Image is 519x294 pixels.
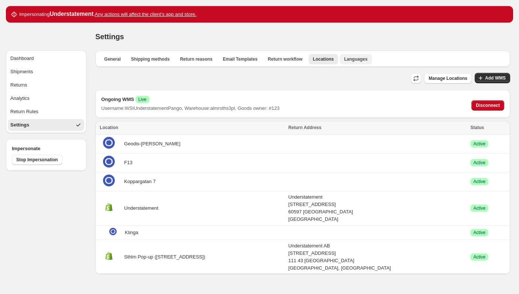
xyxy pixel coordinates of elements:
div: Sthlm Pop-up ([STREET_ADDRESS]) [100,250,284,264]
h4: Impersonate [12,145,80,152]
span: Active [473,205,485,211]
button: Returns [8,79,84,91]
button: Settings [8,119,84,131]
strong: Understatement [49,11,93,17]
span: Active [473,254,485,260]
span: Settings [95,33,124,41]
img: Managed location [103,201,115,213]
span: Active [473,141,485,147]
u: Any actions will affect the client's app and store. [95,11,196,17]
button: Stop Impersonation [12,155,62,165]
span: Locations [313,56,334,62]
div: Klinga [107,228,284,237]
div: Understatement [STREET_ADDRESS] 60597 [GEOGRAPHIC_DATA] [GEOGRAPHIC_DATA] [288,193,466,223]
div: F13 [100,156,284,170]
span: Location [100,125,118,130]
div: Analytics [10,95,30,102]
span: Return reasons [180,56,213,62]
button: Disconnect [471,100,504,111]
div: Username: WSIUnderstatementPango , Warehouse: almroths3pl , Goods owner: # 123 [101,105,279,112]
span: Stop Impersonation [16,157,58,163]
span: Languages [344,56,367,62]
span: Manage Locations [429,75,467,81]
button: Dashboard [8,53,84,64]
div: Understatement AB [STREET_ADDRESS] 111 43 [GEOGRAPHIC_DATA] [GEOGRAPHIC_DATA], [GEOGRAPHIC_DATA] [288,242,466,272]
div: Dashboard [10,55,34,62]
div: Shipments [10,68,33,75]
span: Active [473,179,485,185]
div: Koppargatan 7 [100,175,284,189]
button: Manage Locations [424,73,472,84]
span: Return Address [288,125,322,130]
span: Disconnect [476,102,500,108]
img: Managed location [109,228,117,235]
span: Active [473,230,485,236]
div: Returns [10,81,27,89]
span: Shipping methods [131,56,170,62]
span: General [104,56,121,62]
div: Return Rules [10,108,38,115]
span: Live [138,97,147,102]
div: Settings [10,121,29,129]
span: Return workflow [268,56,303,62]
img: Managed location [103,137,115,149]
img: Managed location [103,156,115,168]
img: Managed location [103,175,115,186]
button: Add WMS [475,73,510,83]
img: Managed location [103,250,115,262]
span: Add WMS [485,75,506,81]
h2: Ongoing WMS [101,96,279,103]
span: Status [470,125,484,130]
span: Active [473,160,485,166]
span: Email Templates [223,56,258,62]
div: Understatement [100,201,284,215]
button: Shipments [8,66,84,78]
button: Analytics [8,92,84,104]
p: Impersonating . [19,10,196,18]
div: Geodis-[PERSON_NAME] [100,137,284,151]
button: Return Rules [8,106,84,118]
